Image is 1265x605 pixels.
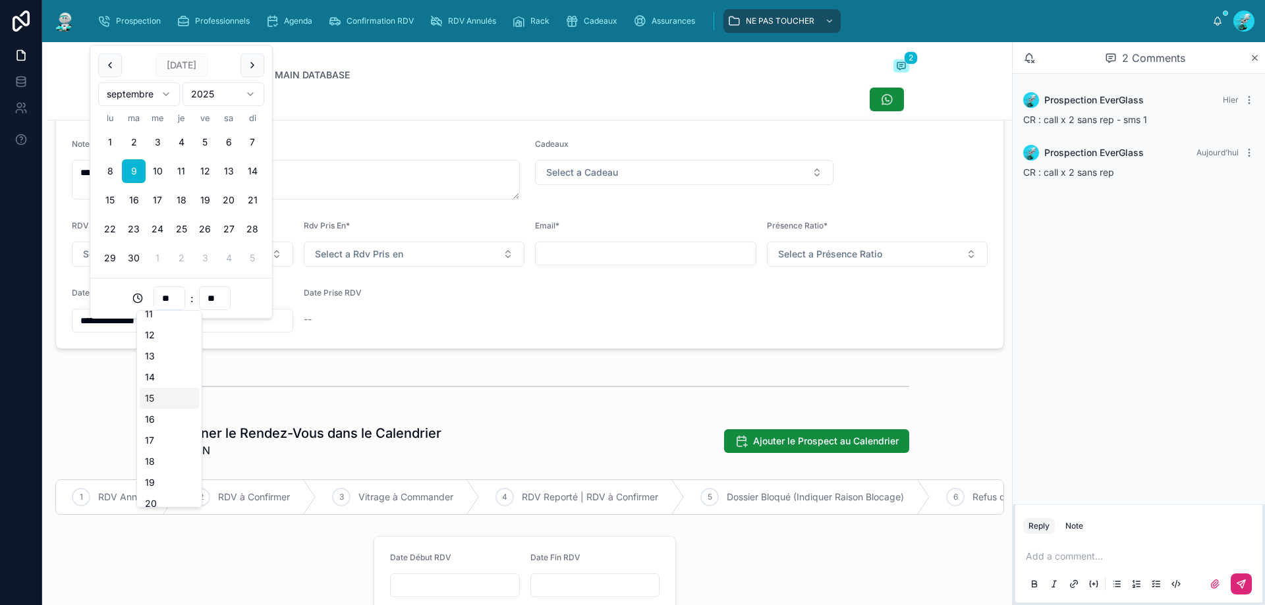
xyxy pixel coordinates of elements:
button: lundi 29 septembre 2025 [98,246,122,270]
button: dimanche 21 septembre 2025 [240,188,264,212]
th: samedi [217,111,240,125]
th: mercredi [146,111,169,125]
span: Vitrage à Commander [358,490,453,504]
div: 13 [140,346,199,367]
button: Select Button [767,242,988,267]
button: lundi 1 septembre 2025 [98,130,122,154]
div: 19 [140,472,199,493]
button: dimanche 14 septembre 2025 [240,159,264,183]
button: Select Button [304,242,525,267]
span: RDV Reporté | RDV à Confirmer [522,490,658,504]
button: mercredi 24 septembre 2025 [146,217,169,241]
span: Date Début RDV [390,552,451,562]
button: jeudi 25 septembre 2025 [169,217,193,241]
a: Rack [508,9,559,33]
span: Rack [530,16,549,26]
div: 16 [140,409,199,430]
span: Prospection EverGlass [1044,93,1144,107]
button: vendredi 19 septembre 2025 [193,188,217,212]
button: Ajouter le Prospect au Calendrier [724,429,909,453]
th: dimanche [240,111,264,125]
span: Agenda [284,16,312,26]
div: 15 [140,388,199,409]
span: 6 [953,492,958,502]
th: jeudi [169,111,193,125]
button: jeudi 4 septembre 2025 [169,130,193,154]
span: Cadeaux [584,16,617,26]
button: lundi 8 septembre 2025 [98,159,122,183]
button: mardi 23 septembre 2025 [122,217,146,241]
span: Date [PERSON_NAME] [72,288,157,298]
th: lundi [98,111,122,125]
button: vendredi 5 septembre 2025 [193,130,217,154]
span: Notes Rendez Vous [72,139,144,149]
span: CR : call x 2 sans rep - sms 1 [1023,114,1147,125]
span: Prospection [116,16,161,26]
span: 4 [502,492,507,502]
button: samedi 6 septembre 2025 [217,130,240,154]
img: App logo [53,11,76,32]
div: : [98,286,264,310]
span: PERPIGNAN [150,442,441,458]
span: RDV Pris Par* [72,221,125,230]
span: Select a Cadeau [546,166,618,179]
span: 2 [904,51,918,65]
button: mercredi 1 octobre 2025 [146,246,169,270]
button: samedi 27 septembre 2025 [217,217,240,241]
button: mercredi 3 septembre 2025 [146,130,169,154]
a: Assurances [629,9,704,33]
span: Présence Ratio* [767,221,828,230]
button: jeudi 18 septembre 2025 [169,188,193,212]
button: dimanche 5 octobre 2025 [240,246,264,270]
button: dimanche 7 septembre 2025 [240,130,264,154]
span: Email* [535,221,559,230]
span: 5 [708,492,712,502]
button: Today, mardi 9 septembre 2025, selected [122,159,146,183]
a: Agenda [262,9,322,33]
button: jeudi 2 octobre 2025 [169,246,193,270]
div: scrollable content [87,7,1212,36]
a: NE PAS TOUCHER [723,9,841,33]
a: Confirmation RDV [324,9,423,33]
span: Ajouter le Prospect au Calendrier [753,434,899,448]
button: samedi 13 septembre 2025 [217,159,240,183]
a: MAIN DATABASE [275,68,350,82]
button: mercredi 17 septembre 2025 [146,188,169,212]
span: Select a RDV pris par [83,248,177,261]
span: Hier [1223,95,1239,105]
button: dimanche 28 septembre 2025 [240,217,264,241]
div: Note [1065,521,1083,531]
button: samedi 4 octobre 2025 [217,246,240,270]
button: Note [1060,518,1088,534]
button: Reply [1023,518,1055,534]
button: mercredi 10 septembre 2025 [146,159,169,183]
span: Rdv Pris En* [304,221,350,230]
div: Suggestions [136,310,202,508]
h1: Positionner le Rendez-Vous dans le Calendrier [150,424,441,442]
div: 11 [140,303,199,325]
div: 20 [140,493,199,514]
span: Select a Présence Ratio [778,248,882,261]
button: jeudi 11 septembre 2025 [169,159,193,183]
span: Dossier Bloqué (Indiquer Raison Blocage) [727,490,904,504]
a: Professionnels [173,9,259,33]
span: Aujourd’hui [1196,147,1239,157]
span: NE PAS TOUCHER [746,16,814,26]
button: 2 [893,59,909,75]
button: Select Button [72,242,293,267]
table: septembre 2025 [98,111,264,270]
span: 2 Comments [1122,50,1185,66]
button: mardi 2 septembre 2025 [122,130,146,154]
div: 17 [140,430,199,451]
button: Select Button [535,160,833,185]
span: Professionnels [195,16,250,26]
span: Date Prise RDV [304,288,362,298]
button: lundi 22 septembre 2025 [98,217,122,241]
span: Refus de PEC [972,490,1031,504]
span: Prospection EverGlass [1044,146,1144,159]
span: RDV Annulé [98,490,150,504]
span: Cadeaux [535,139,569,149]
span: Select a Rdv Pris en [315,248,403,261]
div: 18 [140,451,199,472]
